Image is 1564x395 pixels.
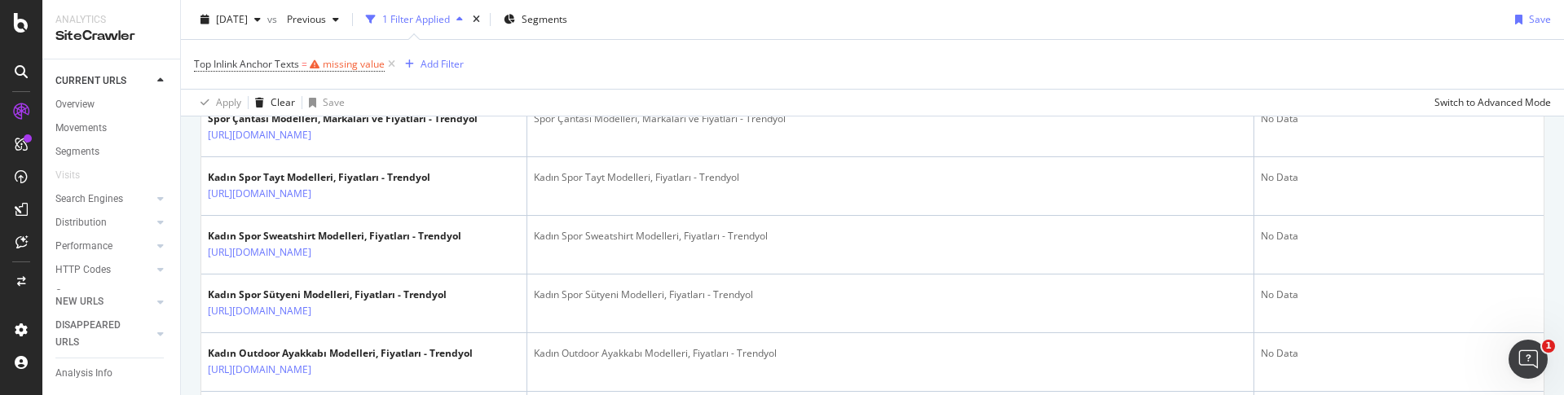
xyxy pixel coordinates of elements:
a: Visits [55,167,96,184]
div: Kadın Spor Sweatshirt Modelleri, Fiyatları - Trendyol [534,229,1247,244]
div: Movements [55,120,107,137]
div: Kadın Spor Sütyeni Modelleri, Fiyatları - Trendyol [534,287,1247,302]
div: No Data [1261,170,1537,185]
div: Kadın Spor Sweatshirt Modelleri, Fiyatları - Trendyol [208,229,461,244]
div: Switch to Advanced Mode [1434,95,1551,109]
div: Content [55,285,90,302]
span: Previous [280,12,326,26]
div: times [469,11,483,28]
span: 1 [1542,340,1555,353]
span: 2025 Aug. 31st [216,12,248,26]
button: Save [1509,7,1551,33]
div: Performance [55,238,112,255]
span: vs [267,12,280,26]
div: No Data [1261,229,1537,244]
a: [URL][DOMAIN_NAME] [208,127,311,143]
button: Save [302,90,345,116]
div: Search Engines [55,191,123,208]
a: Search Engines [55,191,152,208]
a: [URL][DOMAIN_NAME] [208,244,311,261]
div: NEW URLS [55,293,104,310]
div: Clear [271,95,295,109]
button: [DATE] [194,7,267,33]
div: Add Filter [421,57,464,71]
button: Add Filter [399,55,464,74]
a: Distribution [55,214,152,231]
div: Segments [55,143,99,160]
a: Performance [55,238,152,255]
div: Kadın Spor Sütyeni Modelleri, Fiyatları - Trendyol [208,287,447,302]
div: Distribution [55,214,107,231]
div: Save [1529,12,1551,26]
div: Analytics [55,13,167,27]
div: 1 Filter Applied [382,12,450,26]
a: [URL][DOMAIN_NAME] [208,186,311,202]
a: Overview [55,96,169,113]
div: Kadın Spor Tayt Modelleri, Fiyatları - Trendyol [534,170,1247,185]
div: Kadın Outdoor Ayakkabı Modelleri, Fiyatları - Trendyol [534,346,1247,361]
a: Movements [55,120,169,137]
div: Save [323,95,345,109]
a: CURRENT URLS [55,72,152,90]
div: CURRENT URLS [55,72,126,90]
div: Visits [55,167,80,184]
span: Top Inlink Anchor Texts [194,57,299,71]
a: Content [55,285,169,302]
button: Apply [194,90,241,116]
div: No Data [1261,112,1537,126]
iframe: Intercom live chat [1509,340,1548,379]
div: SiteCrawler [55,27,167,46]
div: DISAPPEARED URLS [55,317,138,351]
div: Analysis Info [55,365,112,382]
div: Spor Çantası Modelleri, Markaları ve Fiyatları - Trendyol [208,112,478,126]
div: Overview [55,96,95,113]
div: Kadın Outdoor Ayakkabı Modelleri, Fiyatları - Trendyol [208,346,473,361]
a: NEW URLS [55,293,152,310]
div: Kadın Spor Tayt Modelleri, Fiyatları - Trendyol [208,170,430,185]
div: missing value [323,57,385,71]
button: 1 Filter Applied [359,7,469,33]
button: Previous [280,7,346,33]
div: No Data [1261,287,1537,302]
div: Spor Çantası Modelleri, Markaları ve Fiyatları - Trendyol [534,112,1247,126]
button: Segments [497,7,574,33]
span: Segments [522,12,567,26]
a: [URL][DOMAIN_NAME] [208,303,311,319]
div: HTTP Codes [55,261,111,279]
a: [URL][DOMAIN_NAME] [208,362,311,378]
div: Apply [216,95,241,109]
button: Switch to Advanced Mode [1428,90,1551,116]
button: Clear [249,90,295,116]
a: DISAPPEARED URLS [55,317,152,351]
a: Analysis Info [55,365,169,382]
a: Segments [55,143,169,160]
a: HTTP Codes [55,261,152,279]
div: No Data [1261,346,1537,361]
span: = [302,57,307,71]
